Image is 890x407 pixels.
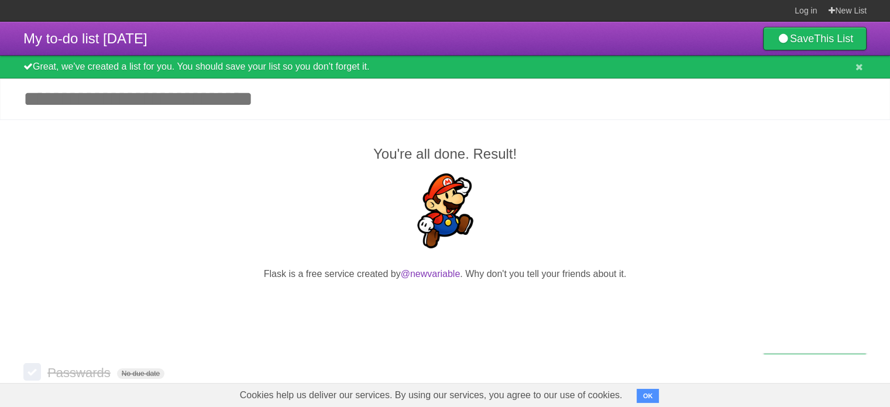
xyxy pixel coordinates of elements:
[23,267,867,281] p: Flask is a free service created by . Why don't you tell your friends about it.
[47,365,114,380] span: Passwards
[763,27,867,50] a: SaveThis List
[117,368,164,379] span: No due date
[228,384,634,407] span: Cookies help us deliver our services. By using our services, you agree to our use of cookies.
[23,363,41,381] label: Done
[408,173,483,248] img: Super Mario
[424,296,466,312] iframe: X Post Button
[401,269,461,279] a: @newvariable
[23,143,867,165] h2: You're all done. Result!
[763,354,867,375] a: Buy me a coffee
[814,33,853,45] b: This List
[637,389,659,403] button: OK
[23,30,147,46] span: My to-do list [DATE]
